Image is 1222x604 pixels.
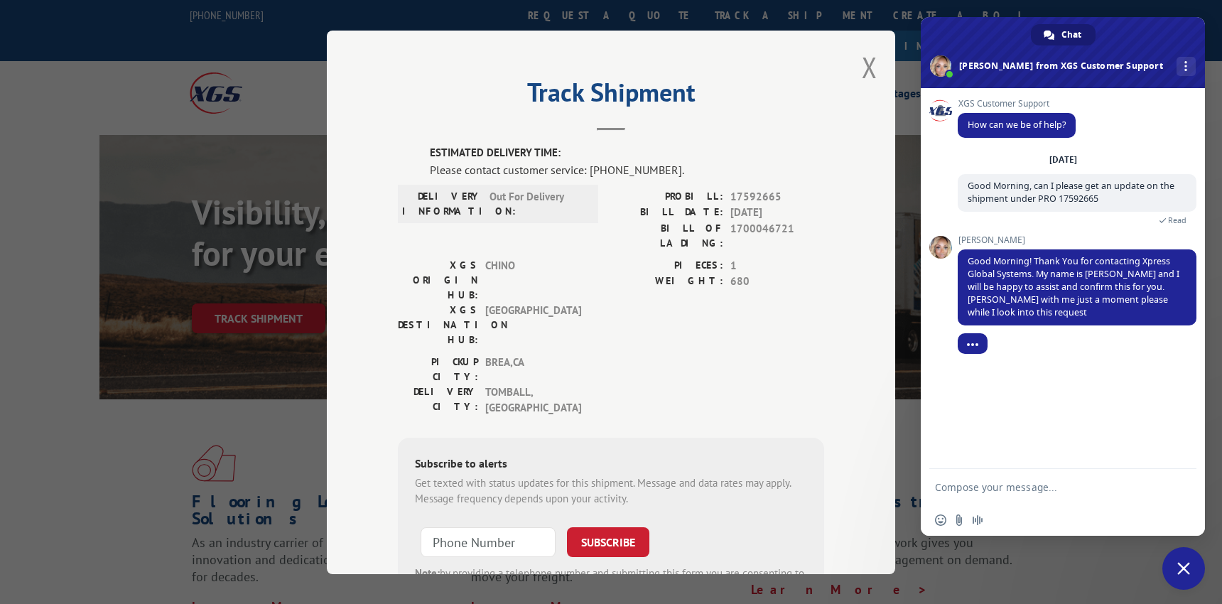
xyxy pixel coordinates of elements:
label: XGS ORIGIN HUB: [398,257,478,302]
span: Insert an emoji [935,514,946,526]
div: Close chat [1162,547,1205,590]
span: Good Morning, can I please get an update on the shipment under PRO 17592665 [968,180,1174,205]
strong: Note: [415,566,440,579]
h2: Track Shipment [398,82,824,109]
textarea: Compose your message... [935,481,1159,494]
label: ESTIMATED DELIVERY TIME: [430,145,824,161]
input: Phone Number [421,527,556,556]
span: [DATE] [730,205,824,221]
div: Please contact customer service: [PHONE_NUMBER]. [430,161,824,178]
span: 1700046721 [730,220,824,250]
div: [DATE] [1049,156,1077,164]
div: More channels [1177,57,1196,76]
span: Good Morning! Thank You for contacting Xpress Global Systems. My name is [PERSON_NAME] and I will... [968,255,1179,318]
span: Audio message [972,514,983,526]
span: [GEOGRAPHIC_DATA] [485,302,581,347]
span: TOMBALL , [GEOGRAPHIC_DATA] [485,384,581,416]
label: PROBILL: [611,188,723,205]
button: Close modal [862,48,877,86]
label: WEIGHT: [611,274,723,290]
label: PIECES: [611,257,723,274]
label: XGS DESTINATION HUB: [398,302,478,347]
label: BILL DATE: [611,205,723,221]
div: Subscribe to alerts [415,454,807,475]
span: Out For Delivery [490,188,585,218]
span: XGS Customer Support [958,99,1076,109]
div: Chat [1031,24,1096,45]
span: 17592665 [730,188,824,205]
label: PICKUP CITY: [398,354,478,384]
span: 1 [730,257,824,274]
span: CHINO [485,257,581,302]
span: Send a file [953,514,965,526]
span: BREA , CA [485,354,581,384]
label: DELIVERY CITY: [398,384,478,416]
span: How can we be of help? [968,119,1066,131]
span: Chat [1061,24,1081,45]
label: BILL OF LADING: [611,220,723,250]
span: [PERSON_NAME] [958,235,1196,245]
div: Get texted with status updates for this shipment. Message and data rates may apply. Message frequ... [415,475,807,507]
button: SUBSCRIBE [567,527,649,556]
label: DELIVERY INFORMATION: [402,188,482,218]
span: Read [1168,215,1186,225]
span: 680 [730,274,824,290]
